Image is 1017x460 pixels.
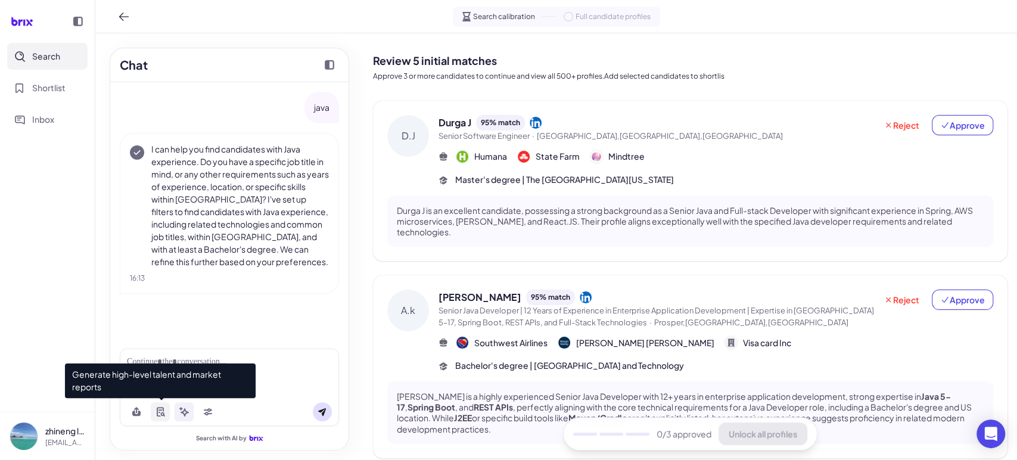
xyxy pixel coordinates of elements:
[649,318,652,327] span: ·
[537,131,783,141] span: [GEOGRAPHIC_DATA],[GEOGRAPHIC_DATA],[GEOGRAPHIC_DATA]
[526,290,575,305] div: 95 % match
[45,425,85,437] p: zhineng laizhineng
[474,150,507,163] span: Humana
[455,359,684,372] span: Bachelor's degree | [GEOGRAPHIC_DATA] and Technology
[576,11,651,22] span: Full candidate profiles
[932,115,993,135] button: Approve
[438,116,471,130] span: Durga J
[373,71,1007,82] p: Approve 3 or more candidates to continue and view all 500+ profiles.Add selected candidates to sh...
[474,337,548,349] span: Southwest Airlines
[7,43,88,70] button: Search
[568,412,627,423] strong: Maven/Gradle
[438,131,530,141] span: Senior Software Engineer
[454,412,472,423] strong: J2EE
[743,337,791,349] span: Visa card Inc
[536,150,580,163] span: State Farm
[438,306,874,327] span: Senior Java Developer | 12 Years of Experience in Enterprise Application Development | Expertise ...
[940,294,985,306] span: Approve
[876,290,927,310] button: Reject
[473,11,535,22] span: Search calibration
[884,294,919,306] span: Reject
[320,55,339,74] button: Collapse chat
[314,101,329,114] p: java
[940,119,985,131] span: Approve
[196,434,247,442] span: Search with AI by
[130,273,329,284] div: 16:13
[518,151,530,163] img: 公司logo
[657,428,711,440] span: 0 /3 approved
[32,82,66,94] span: Shortlist
[476,115,525,130] div: 95 % match
[313,402,332,421] button: Send message
[932,290,993,310] button: Approve
[397,205,984,238] p: Durga J is an excellent candidate, possessing a strong background as a Senior Java and Full-stack...
[387,290,429,331] div: A.k
[65,363,256,398] span: Generate high-level talent and market reports
[397,391,951,412] strong: Java 5-17
[120,56,148,74] h2: Chat
[408,402,455,412] strong: Spring Boot
[976,419,1005,448] div: Open Intercom Messenger
[7,74,88,101] button: Shortlist
[438,290,521,304] span: [PERSON_NAME]
[576,337,714,349] span: [PERSON_NAME] [PERSON_NAME]
[474,402,513,412] strong: REST APIs
[387,115,429,157] div: D.J
[7,106,88,133] button: Inbox
[32,50,60,63] span: Search
[373,52,1007,69] h2: Review 5 initial matches
[456,151,468,163] img: 公司logo
[45,437,85,448] p: [EMAIL_ADDRESS][DOMAIN_NAME]
[397,391,984,434] p: [PERSON_NAME] is a highly experienced Senior Java Developer with 12+ years in enterprise applicat...
[455,173,674,186] span: Master's degree | The [GEOGRAPHIC_DATA][US_STATE]
[532,131,534,141] span: ·
[456,337,468,349] img: 公司logo
[32,113,54,126] span: Inbox
[558,337,570,349] img: 公司logo
[590,151,602,163] img: 公司logo
[654,318,848,327] span: Prosper,[GEOGRAPHIC_DATA],[GEOGRAPHIC_DATA]
[10,422,38,450] img: a87eed28fccf43d19bce8e48793c580c.jpg
[876,115,927,135] button: Reject
[151,143,329,268] p: I can help you find candidates with Java experience. Do you have a specific job title in mind, or...
[608,150,645,163] span: Mindtree
[884,119,919,131] span: Reject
